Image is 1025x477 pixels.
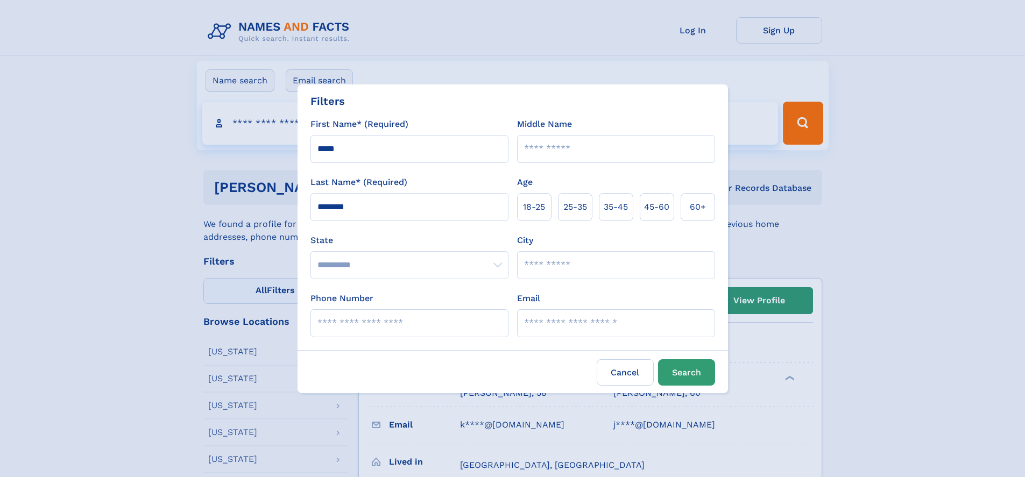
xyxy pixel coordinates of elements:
label: Age [517,176,533,189]
label: Middle Name [517,118,572,131]
label: Email [517,292,540,305]
label: Phone Number [310,292,373,305]
label: State [310,234,508,247]
label: Last Name* (Required) [310,176,407,189]
span: 45‑60 [644,201,669,213]
span: 60+ [690,201,706,213]
label: Cancel [597,359,654,386]
span: 18‑25 [523,201,545,213]
button: Search [658,359,715,386]
label: City [517,234,533,247]
span: 25‑35 [563,201,587,213]
label: First Name* (Required) [310,118,408,131]
div: Filters [310,93,345,109]
span: 35‑45 [604,201,628,213]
